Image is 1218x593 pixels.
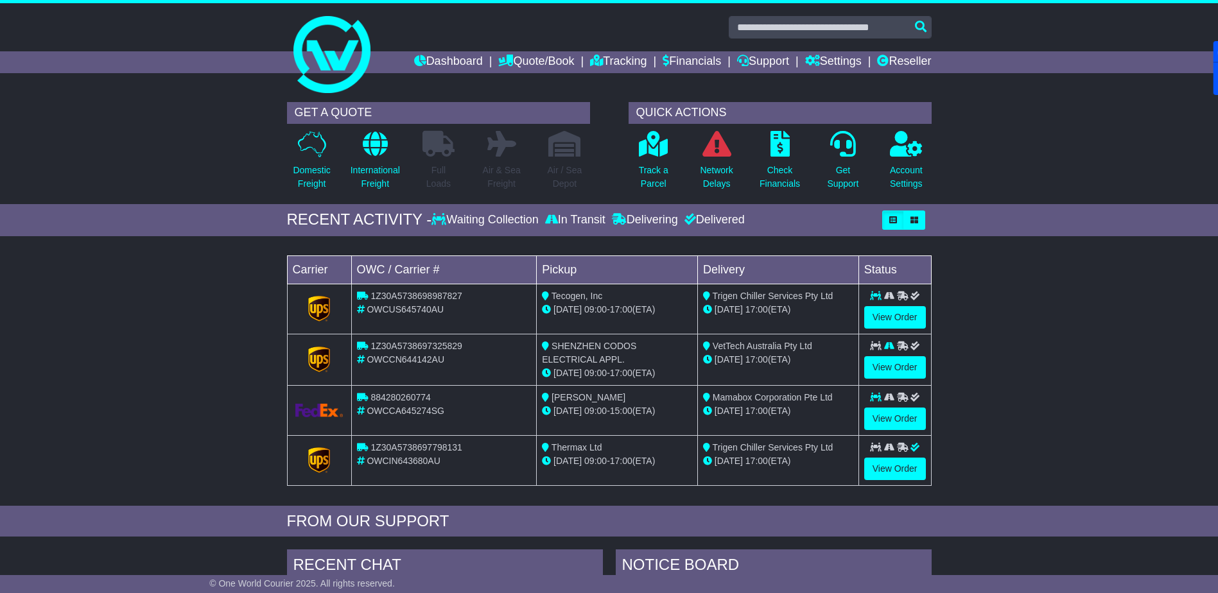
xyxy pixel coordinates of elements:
p: Air / Sea Depot [548,164,582,191]
span: OWCCA645274SG [367,406,444,416]
a: GetSupport [826,130,859,198]
a: Quote/Book [498,51,574,73]
div: Waiting Collection [431,213,541,227]
span: 17:00 [745,456,768,466]
a: View Order [864,458,926,480]
img: GetCarrierServiceLogo [308,347,330,372]
div: (ETA) [703,353,853,366]
span: Thermax Ltd [552,442,602,452]
span: 1Z30A5738697325829 [370,341,462,351]
div: - (ETA) [542,404,692,418]
div: (ETA) [703,303,853,316]
span: [DATE] [715,406,743,416]
div: FROM OUR SUPPORT [287,512,932,531]
div: GET A QUOTE [287,102,590,124]
p: Get Support [827,164,858,191]
span: 09:00 [584,368,607,378]
div: Delivering [609,213,681,227]
img: GetCarrierServiceLogo [295,404,344,417]
span: SHENZHEN CODOS ELECTRICAL APPL. [542,341,636,365]
p: Track a Parcel [639,164,668,191]
a: Financials [663,51,721,73]
a: DomesticFreight [292,130,331,198]
span: 1Z30A5738697798131 [370,442,462,452]
a: CheckFinancials [759,130,801,198]
span: VetTech Australia Pty Ltd [713,341,812,351]
span: Trigen Chiller Services Pty Ltd [713,442,833,452]
div: (ETA) [703,454,853,468]
p: Full Loads [422,164,455,191]
div: - (ETA) [542,454,692,468]
span: 17:00 [610,456,632,466]
p: Air & Sea Freight [483,164,521,191]
p: Domestic Freight [293,164,330,191]
div: RECENT ACTIVITY - [287,211,432,229]
div: NOTICE BOARD [616,549,932,584]
span: OWCCN644142AU [367,354,444,365]
p: Check Financials [760,164,800,191]
span: Tecogen, Inc [552,291,602,301]
p: International Freight [351,164,400,191]
div: Delivered [681,213,745,227]
span: 17:00 [610,368,632,378]
div: In Transit [542,213,609,227]
a: View Order [864,356,926,379]
a: View Order [864,306,926,329]
img: GetCarrierServiceLogo [308,447,330,473]
a: View Order [864,408,926,430]
p: Network Delays [700,164,733,191]
a: Tracking [590,51,647,73]
div: (ETA) [703,404,853,418]
div: RECENT CHAT [287,549,603,584]
a: InternationalFreight [350,130,401,198]
span: 17:00 [745,406,768,416]
span: [DATE] [553,368,582,378]
span: [DATE] [553,304,582,314]
a: AccountSettings [889,130,923,198]
span: 09:00 [584,456,607,466]
span: [PERSON_NAME] [552,392,625,402]
td: Delivery [697,255,858,284]
div: QUICK ACTIONS [629,102,932,124]
span: [DATE] [715,354,743,365]
a: Support [737,51,789,73]
span: 17:00 [610,304,632,314]
a: NetworkDelays [699,130,733,198]
span: OWCIN643680AU [367,456,440,466]
span: [DATE] [553,406,582,416]
img: GetCarrierServiceLogo [308,296,330,322]
a: Dashboard [414,51,483,73]
span: 09:00 [584,304,607,314]
span: OWCUS645740AU [367,304,444,314]
span: [DATE] [553,456,582,466]
span: 17:00 [745,354,768,365]
td: Carrier [287,255,351,284]
td: Status [858,255,931,284]
span: © One World Courier 2025. All rights reserved. [209,578,395,589]
span: 09:00 [584,406,607,416]
div: - (ETA) [542,366,692,380]
span: [DATE] [715,456,743,466]
p: Account Settings [890,164,923,191]
td: OWC / Carrier # [351,255,537,284]
div: - (ETA) [542,303,692,316]
span: 1Z30A5738698987827 [370,291,462,301]
td: Pickup [537,255,698,284]
span: Mamabox Corporation Pte Ltd [713,392,833,402]
span: 884280260774 [370,392,430,402]
a: Reseller [877,51,931,73]
a: Track aParcel [638,130,669,198]
span: [DATE] [715,304,743,314]
a: Settings [805,51,862,73]
span: Trigen Chiller Services Pty Ltd [713,291,833,301]
span: 17:00 [745,304,768,314]
span: 15:00 [610,406,632,416]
